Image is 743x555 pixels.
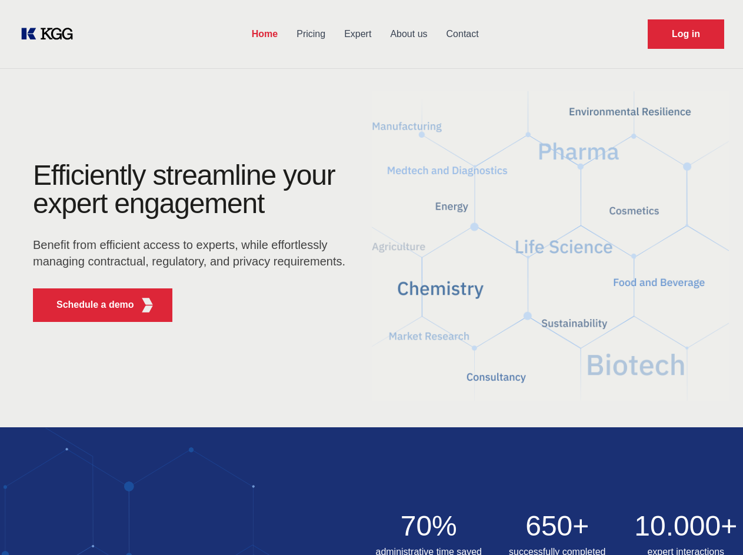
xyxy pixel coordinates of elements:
p: Schedule a demo [56,298,134,312]
h2: 70% [372,512,487,540]
button: Schedule a demoKGG Fifth Element RED [33,288,172,322]
p: Benefit from efficient access to experts, while effortlessly managing contractual, regulatory, an... [33,237,353,270]
a: Pricing [287,19,335,49]
a: Contact [437,19,488,49]
a: KOL Knowledge Platform: Talk to Key External Experts (KEE) [19,25,82,44]
h2: 650+ [500,512,615,540]
a: Expert [335,19,381,49]
a: Home [242,19,287,49]
a: About us [381,19,437,49]
a: Request Demo [648,19,724,49]
img: KGG Fifth Element RED [140,298,155,313]
h1: Efficiently streamline your expert engagement [33,161,353,218]
img: KGG Fifth Element RED [372,77,729,416]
